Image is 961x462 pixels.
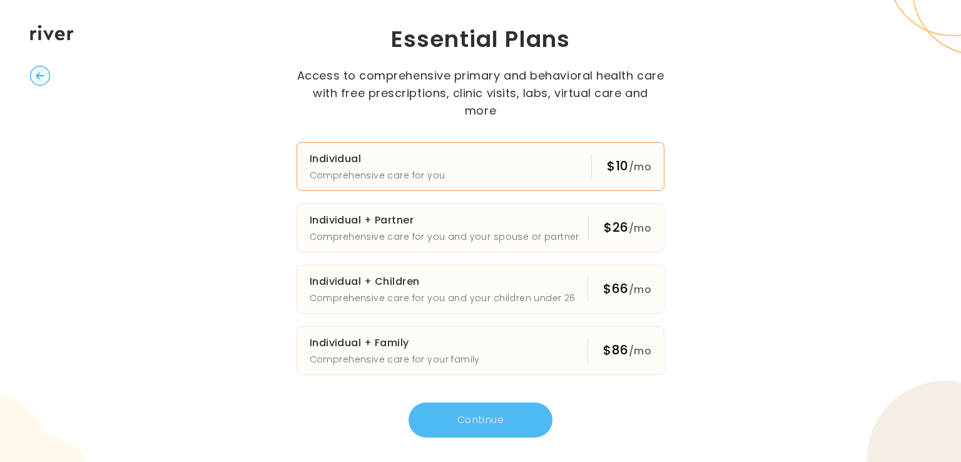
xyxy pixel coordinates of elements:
button: Individual + PartnerComprehensive care for you and your spouse or partner$26/mo [297,203,665,252]
h3: Individual + Family [310,334,480,352]
span: /mo [629,282,651,297]
h1: Essential Plans [250,24,711,54]
p: Comprehensive care for you [310,168,445,183]
h3: Individual + Partner [310,212,579,229]
h3: Individual [310,150,445,168]
button: Continue [409,403,552,438]
h3: Individual + Children [310,273,576,290]
p: Access to comprehensive primary and behavioral health care with free prescriptions, clinic visits... [296,67,665,120]
button: Individual + ChildrenComprehensive care for you and your children under 26$66/mo [297,265,665,314]
span: /mo [629,344,651,358]
div: $66 [603,280,651,299]
p: Comprehensive care for your family [310,352,480,367]
div: $26 [604,218,651,237]
div: $86 [603,341,651,360]
button: Individual + FamilyComprehensive care for your family$86/mo [297,326,665,375]
div: $10 [607,157,651,176]
button: IndividualComprehensive care for you$10/mo [297,142,665,191]
span: /mo [629,221,651,235]
span: /mo [629,160,651,174]
p: Comprehensive care for you and your spouse or partner [310,229,579,244]
p: Comprehensive care for you and your children under 26 [310,290,576,305]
